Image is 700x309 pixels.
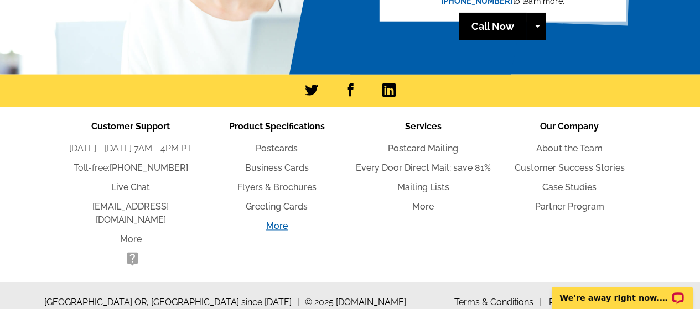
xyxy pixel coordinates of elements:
[92,201,169,225] a: [EMAIL_ADDRESS][DOMAIN_NAME]
[459,13,526,40] a: Call Now
[229,121,325,132] span: Product Specifications
[545,274,700,309] iframe: LiveChat chat widget
[405,121,442,132] span: Services
[266,221,288,231] a: More
[412,201,434,212] a: More
[256,143,298,154] a: Postcards
[305,296,406,309] span: © 2025 [DOMAIN_NAME]
[58,161,204,175] li: Toll-free:
[110,163,188,173] a: [PHONE_NUMBER]
[397,182,449,192] a: Mailing Lists
[536,143,603,154] a: About the Team
[120,234,142,244] a: More
[454,297,541,307] a: Terms & Conditions
[388,143,458,154] a: Postcard Mailing
[540,121,599,132] span: Our Company
[356,163,491,173] a: Every Door Direct Mail: save 81%
[514,163,624,173] a: Customer Success Stories
[111,182,150,192] a: Live Chat
[245,163,309,173] a: Business Cards
[58,142,204,155] li: [DATE] - [DATE] 7AM - 4PM PT
[542,182,597,192] a: Case Studies
[535,201,604,212] a: Partner Program
[246,201,308,212] a: Greeting Cards
[44,296,299,309] span: [GEOGRAPHIC_DATA] OR, [GEOGRAPHIC_DATA] since [DATE]
[91,121,170,132] span: Customer Support
[237,182,317,192] a: Flyers & Brochures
